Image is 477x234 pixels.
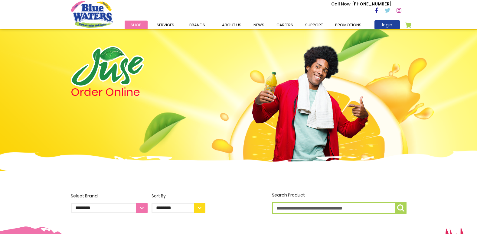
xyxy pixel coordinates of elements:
[247,21,270,29] a: News
[71,46,144,87] img: logo
[157,22,174,28] span: Services
[71,203,148,213] select: Select Brand
[272,192,407,214] label: Search Product
[331,1,352,7] span: Call Now :
[270,21,299,29] a: careers
[152,193,205,199] div: Sort By
[251,35,369,164] img: man.png
[395,202,407,214] button: Search Product
[189,22,205,28] span: Brands
[374,20,400,29] a: login
[272,202,407,214] input: Search Product
[71,1,113,28] a: store logo
[131,22,142,28] span: Shop
[216,21,247,29] a: about us
[331,1,391,7] p: [PHONE_NUMBER]
[329,21,368,29] a: Promotions
[152,203,205,213] select: Sort By
[71,87,205,98] h4: Order Online
[299,21,329,29] a: support
[71,193,148,213] label: Select Brand
[397,204,404,212] img: search-icon.png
